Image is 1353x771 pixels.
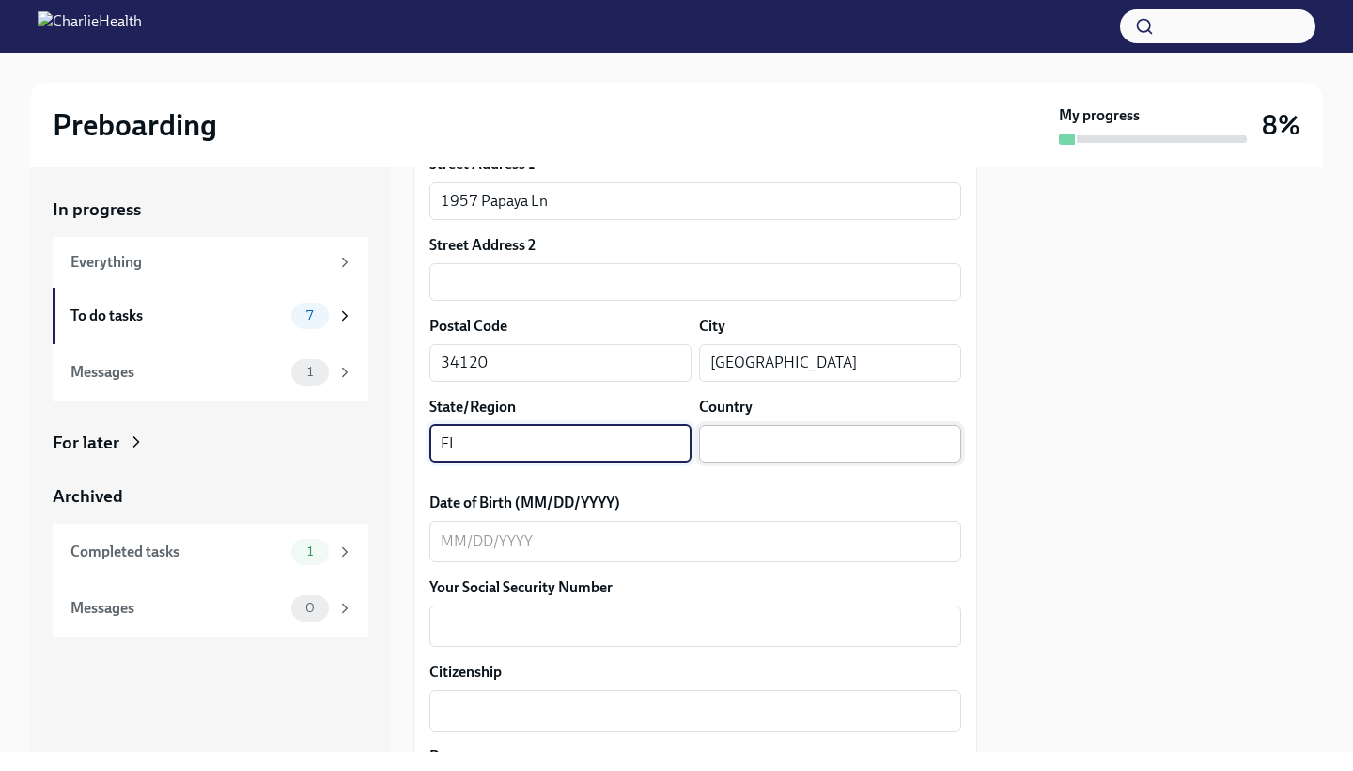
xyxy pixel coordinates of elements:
span: 1 [296,365,324,379]
label: Postal Code [429,316,507,337]
label: Your Social Security Number [429,577,961,598]
label: State/Region [429,397,516,417]
a: Archived [53,484,368,509]
h3: 8% [1262,108,1300,142]
a: Everything [53,237,368,288]
div: Messages [70,598,284,619]
label: Date of Birth (MM/DD/YYYY) [429,493,961,513]
a: For later [53,431,368,455]
label: Race [429,747,961,767]
strong: My progress [1059,105,1140,126]
span: 7 [295,308,324,323]
div: Messages [70,362,284,383]
div: For later [53,431,119,455]
a: To do tasks7 [53,288,368,344]
label: Country [699,397,753,417]
a: Messages1 [53,344,368,401]
span: 1 [296,544,324,559]
h2: Preboarding [53,106,217,144]
label: Street Address 2 [429,235,536,256]
img: CharlieHealth [38,11,142,41]
div: Everything [70,252,329,273]
a: In progress [53,197,368,222]
label: City [699,316,725,337]
a: Messages0 [53,580,368,637]
div: To do tasks [70,306,284,326]
a: Completed tasks1 [53,524,368,580]
label: Citizenship [429,662,961,683]
div: Completed tasks [70,542,284,562]
span: 0 [294,601,326,615]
